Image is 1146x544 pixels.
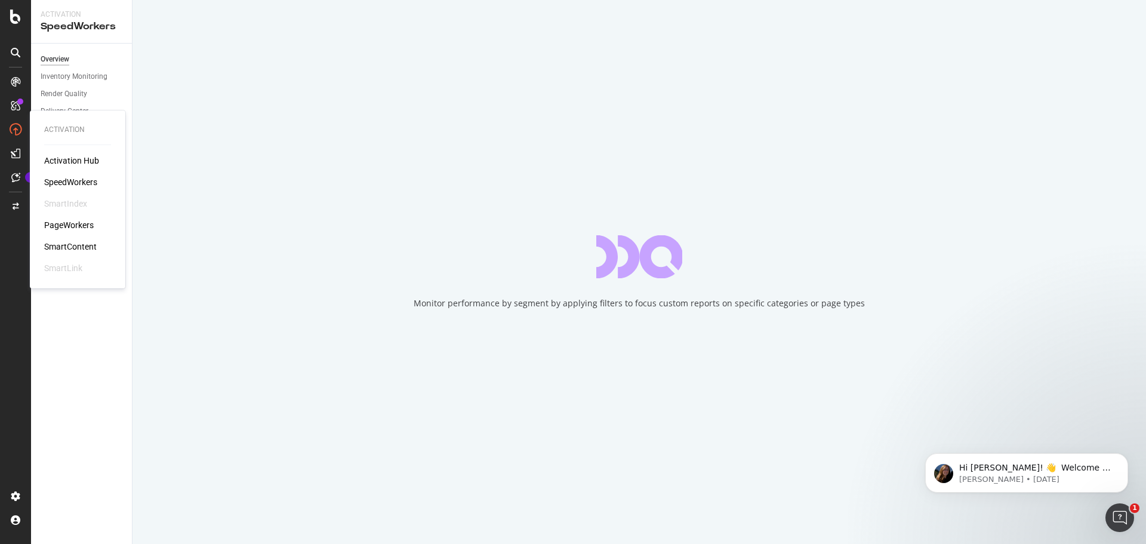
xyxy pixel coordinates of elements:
a: PageWorkers [44,219,94,231]
a: SmartContent [44,241,97,253]
span: 1 [1130,503,1139,513]
iframe: Intercom notifications message [907,428,1146,512]
div: Monitor performance by segment by applying filters to focus custom reports on specific categories... [414,297,865,309]
div: SmartIndex [44,198,87,210]
div: Activation [44,125,111,135]
iframe: Intercom live chat [1105,503,1134,532]
a: Delivery Center [41,105,124,118]
div: Overview [41,53,69,66]
div: SmartLink [44,262,82,274]
a: Overview [41,53,124,66]
div: Delivery Center [41,105,88,118]
div: Inventory Monitoring [41,70,107,83]
div: SpeedWorkers [41,20,122,33]
a: Render Quality [41,88,124,100]
div: Render Quality [41,88,87,100]
div: Tooltip anchor [25,172,36,183]
a: SpeedWorkers [44,176,97,188]
div: Activation [41,10,122,20]
a: Inventory Monitoring [41,70,124,83]
div: animation [596,235,682,278]
a: Activation Hub [44,155,99,167]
